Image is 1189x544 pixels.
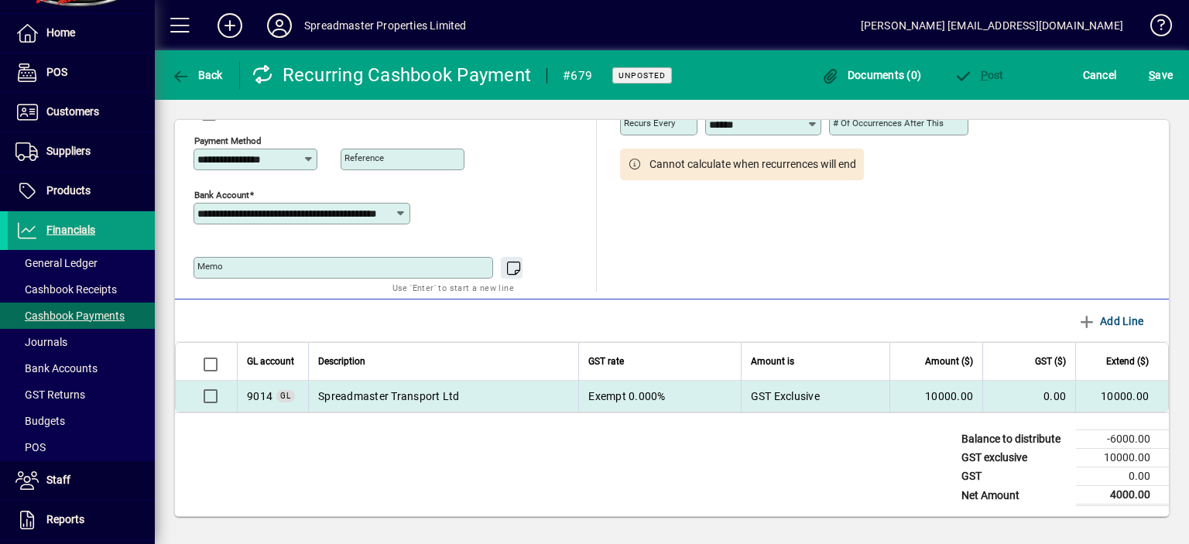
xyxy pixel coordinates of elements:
[15,336,67,348] span: Journals
[1076,486,1169,505] td: 4000.00
[950,61,1008,89] button: Post
[1076,449,1169,467] td: 10000.00
[194,190,249,200] mat-label: Bank Account
[954,486,1076,505] td: Net Amount
[8,132,155,171] a: Suppliers
[981,69,988,81] span: P
[46,26,75,39] span: Home
[8,172,155,210] a: Products
[954,449,1076,467] td: GST exclusive
[861,13,1123,38] div: [PERSON_NAME] [EMAIL_ADDRESS][DOMAIN_NAME]
[247,353,294,370] span: GL account
[46,184,91,197] span: Products
[308,381,578,412] td: Spreadmaster Transport Ltd
[1139,3,1170,53] a: Knowledge Base
[8,461,155,500] a: Staff
[205,12,255,39] button: Add
[15,257,98,269] span: General Ledger
[15,362,98,375] span: Bank Accounts
[8,408,155,434] a: Budgets
[15,388,85,401] span: GST Returns
[954,69,1004,81] span: ost
[1106,353,1149,370] span: Extend ($)
[8,53,155,92] a: POS
[1145,61,1177,89] button: Save
[1083,63,1117,87] span: Cancel
[194,135,262,146] mat-label: Payment method
[578,381,740,412] td: Exempt 0.000%
[982,381,1075,412] td: 0.00
[1079,61,1121,89] button: Cancel
[1035,353,1066,370] span: GST ($)
[46,105,99,118] span: Customers
[1075,381,1168,412] td: 10000.00
[318,353,365,370] span: Description
[8,501,155,539] a: Reports
[15,441,46,453] span: POS
[563,63,592,88] div: #679
[1149,63,1173,87] span: ave
[15,415,65,427] span: Budgets
[255,12,304,39] button: Profile
[46,474,70,486] span: Staff
[8,276,155,303] a: Cashbook Receipts
[8,93,155,132] a: Customers
[8,434,155,460] a: POS
[1076,430,1169,449] td: -6000.00
[280,392,291,400] span: GL
[46,145,91,157] span: Suppliers
[344,152,384,163] mat-label: Reference
[833,118,944,128] mat-label: # of occurrences after this
[649,156,856,173] span: Cannot calculate when recurrences will end
[46,66,67,78] span: POS
[1076,467,1169,486] td: 0.00
[155,61,240,89] app-page-header-button: Back
[171,69,223,81] span: Back
[821,69,921,81] span: Documents (0)
[167,61,227,89] button: Back
[197,261,223,272] mat-label: Memo
[618,70,666,80] span: Unposted
[15,283,117,296] span: Cashbook Receipts
[817,61,925,89] button: Documents (0)
[8,14,155,53] a: Home
[925,353,973,370] span: Amount ($)
[8,355,155,381] a: Bank Accounts
[8,329,155,355] a: Journals
[751,353,794,370] span: Amount is
[1071,307,1150,335] button: Add Line
[15,310,125,322] span: Cashbook Payments
[741,381,889,412] td: GST Exclusive
[252,63,532,87] div: Recurring Cashbook Payment
[624,118,675,128] mat-label: Recurs every
[954,430,1076,449] td: Balance to distribute
[392,279,514,296] mat-hint: Use 'Enter' to start a new line
[954,467,1076,486] td: GST
[1149,69,1155,81] span: S
[46,224,95,236] span: Financials
[889,381,982,412] td: 10000.00
[8,250,155,276] a: General Ledger
[304,13,466,38] div: Spreadmaster Properties Limited
[8,381,155,408] a: GST Returns
[588,353,624,370] span: GST rate
[247,388,272,404] span: Spreadmaster Transport Ltd
[8,303,155,329] a: Cashbook Payments
[46,513,84,525] span: Reports
[1078,309,1144,334] span: Add Line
